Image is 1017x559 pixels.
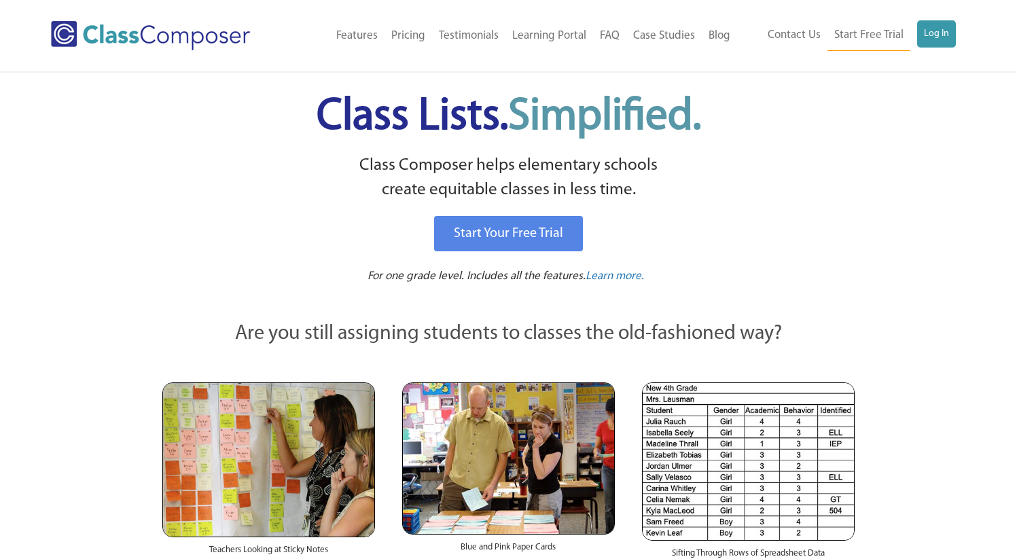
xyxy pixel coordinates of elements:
a: Start Your Free Trial [434,216,583,251]
a: Learning Portal [505,21,593,51]
nav: Header Menu [737,20,956,51]
span: Learn more. [586,270,644,282]
p: Are you still assigning students to classes the old-fashioned way? [162,319,855,349]
span: Start Your Free Trial [454,227,563,240]
img: Class Composer [51,21,250,50]
a: Log In [917,20,956,48]
a: Pricing [385,21,432,51]
nav: Header Menu [290,21,738,51]
span: For one grade level. Includes all the features. [368,270,586,282]
a: Start Free Trial [827,20,910,51]
img: Spreadsheets [642,382,855,541]
a: Case Studies [626,21,702,51]
img: Blue and Pink Paper Cards [402,382,615,534]
a: Learn more. [586,268,644,285]
a: Blog [702,21,737,51]
span: Class Lists. [317,95,701,139]
a: Features [329,21,385,51]
a: Testimonials [432,21,505,51]
span: Simplified. [508,95,701,139]
a: Contact Us [761,20,827,50]
a: FAQ [593,21,626,51]
p: Class Composer helps elementary schools create equitable classes in less time. [160,154,857,203]
img: Teachers Looking at Sticky Notes [162,382,375,537]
